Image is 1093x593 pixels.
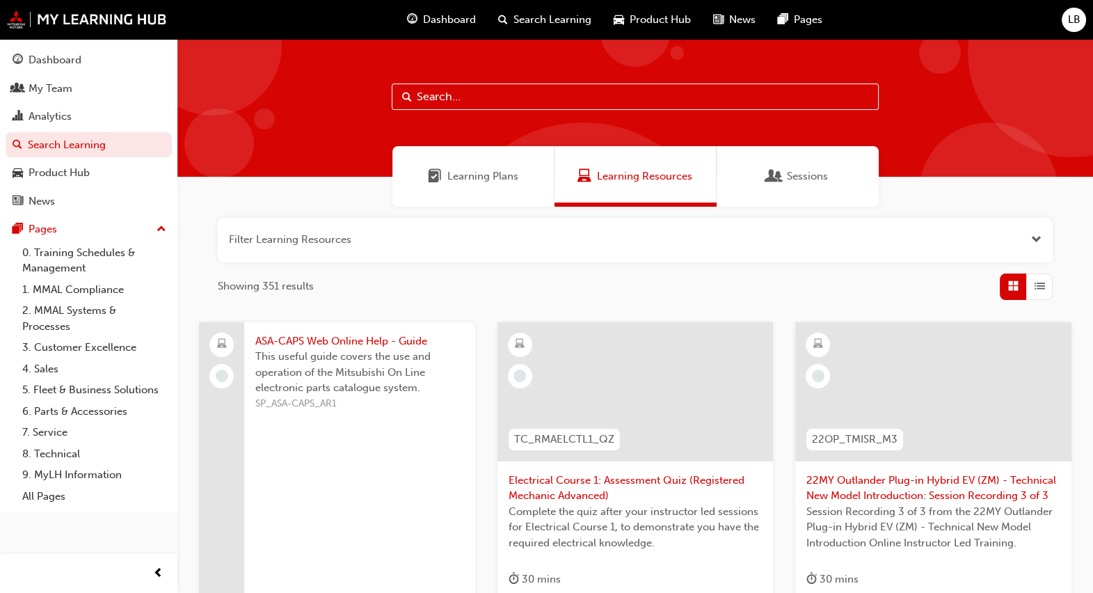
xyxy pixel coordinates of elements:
[812,370,824,382] span: learningRecordVerb_NONE-icon
[487,6,603,34] a: search-iconSearch Learning
[17,422,172,443] a: 7. Service
[6,189,172,214] a: News
[603,6,702,34] a: car-iconProduct Hub
[396,6,487,34] a: guage-iconDashboard
[17,337,172,358] a: 3. Customer Excellence
[813,335,823,354] span: learningResourceType_ELEARNING-icon
[255,349,464,396] span: This useful guide covers the use and operation of the Mitsubishi On Line electronic parts catalog...
[806,571,817,588] span: duration-icon
[1008,278,1019,294] span: Grid
[6,160,172,186] a: Product Hub
[216,370,228,382] span: learningRecordVerb_NONE-icon
[794,12,822,28] span: Pages
[509,473,763,504] span: Electrical Course 1: Assessment Quiz (Registered Mechanic Advanced)
[13,111,23,123] span: chart-icon
[6,216,172,242] button: Pages
[17,486,172,507] a: All Pages
[13,167,23,180] span: car-icon
[29,221,57,237] div: Pages
[17,379,172,401] a: 5. Fleet & Business Solutions
[630,12,691,28] span: Product Hub
[513,370,526,382] span: learningRecordVerb_NONE-icon
[806,504,1060,551] span: Session Recording 3 of 3 from the 22MY Outlander Plug-in Hybrid EV (ZM) - Technical New Model Int...
[717,146,879,207] a: SessionsSessions
[17,242,172,279] a: 0. Training Schedules & Management
[6,76,172,102] a: My Team
[29,81,72,97] div: My Team
[767,168,781,184] span: Sessions
[392,146,555,207] a: Learning PlansLearning Plans
[1068,12,1080,28] span: LB
[29,52,81,68] div: Dashboard
[515,335,525,354] span: learningResourceType_ELEARNING-icon
[577,168,591,184] span: Learning Resources
[402,89,412,105] span: Search
[509,571,519,588] span: duration-icon
[13,223,23,236] span: pages-icon
[29,109,72,125] div: Analytics
[702,6,767,34] a: news-iconNews
[778,11,788,29] span: pages-icon
[6,132,172,158] a: Search Learning
[555,146,717,207] a: Learning ResourcesLearning Resources
[157,221,166,239] span: up-icon
[513,12,591,28] span: Search Learning
[17,279,172,301] a: 1. MMAL Compliance
[614,11,624,29] span: car-icon
[13,83,23,95] span: people-icon
[597,168,692,184] span: Learning Resources
[153,565,163,583] span: prev-icon
[428,168,442,184] span: Learning Plans
[6,47,172,73] a: Dashboard
[13,54,23,67] span: guage-icon
[17,443,172,465] a: 8. Technical
[787,168,828,184] span: Sessions
[13,139,22,152] span: search-icon
[729,12,756,28] span: News
[1031,232,1042,248] button: Open the filter
[767,6,833,34] a: pages-iconPages
[812,432,897,448] span: 22OP_TMISR_M3
[6,104,172,129] a: Analytics
[423,12,476,28] span: Dashboard
[509,571,561,588] div: 30 mins
[17,300,172,337] a: 2. MMAL Systems & Processes
[806,473,1060,504] span: 22MY Outlander Plug-in Hybrid EV (ZM) - Technical New Model Introduction: Session Recording 3 of 3
[29,165,90,181] div: Product Hub
[29,193,55,209] div: News
[1035,278,1045,294] span: List
[17,464,172,486] a: 9. MyLH Information
[17,401,172,422] a: 6. Parts & Accessories
[17,358,172,380] a: 4. Sales
[6,45,172,216] button: DashboardMy TeamAnalyticsSearch LearningProduct HubNews
[1062,8,1086,32] button: LB
[713,11,724,29] span: news-icon
[7,10,167,29] img: mmal
[255,396,464,412] span: SP_ASA-CAPS_AR1
[514,432,614,448] span: TC_RMAELCTL1_QZ
[218,278,314,294] span: Showing 351 results
[255,333,464,349] span: ASA-CAPS Web Online Help - Guide
[217,335,227,354] span: laptop-icon
[806,571,859,588] div: 30 mins
[13,196,23,208] span: news-icon
[509,504,763,551] span: Complete the quiz after your instructor led sessions for Electrical Course 1, to demonstrate you ...
[392,84,879,110] input: Search...
[407,11,417,29] span: guage-icon
[498,11,508,29] span: search-icon
[447,168,518,184] span: Learning Plans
